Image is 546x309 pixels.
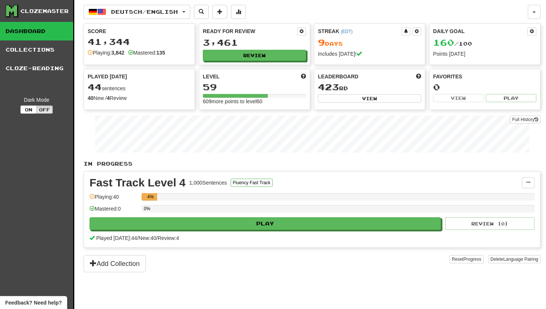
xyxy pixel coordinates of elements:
span: / [137,235,139,241]
button: Review [203,50,306,61]
div: 3,461 [203,38,306,47]
div: 0 [433,82,536,92]
div: 1,000 Sentences [189,179,227,186]
a: Full History [510,116,540,124]
button: Add Collection [84,255,146,272]
span: 423 [318,82,339,92]
div: Mastered: 0 [90,205,138,217]
div: 4% [144,193,157,201]
span: Open feedback widget [5,299,62,306]
button: ResetProgress [449,255,483,263]
button: Fluency Fast Track [231,179,273,187]
span: Played [DATE] [88,73,127,80]
div: Includes [DATE]! [318,50,421,58]
strong: 40 [88,95,94,101]
strong: 4 [107,95,110,101]
div: Mastered: [128,49,165,56]
div: Playing: 40 [90,193,138,205]
button: DeleteLanguage Pairing [488,255,540,263]
p: In Progress [84,160,540,167]
div: Points [DATE] [433,50,536,58]
button: Search sentences [194,5,209,19]
span: Level [203,73,220,80]
span: 160 [433,37,454,48]
div: Daily Goal [433,27,527,36]
button: Add sentence to collection [212,5,227,19]
div: Playing: [88,49,124,56]
strong: 135 [156,50,165,56]
div: 41,344 [88,37,191,46]
div: 609 more points to level 60 [203,98,306,105]
button: Review (0) [445,217,534,230]
div: rd [318,82,421,92]
span: Language Pairing [503,257,538,262]
span: Deutsch / English [111,9,178,15]
div: Clozemaster [20,7,69,15]
span: Review: 4 [157,235,179,241]
button: Deutsch/English [84,5,190,19]
div: New / Review [88,94,191,102]
div: sentences [88,82,191,92]
button: More stats [231,5,246,19]
button: On [20,105,37,114]
span: New: 40 [139,235,156,241]
div: Score [88,27,191,35]
div: Dark Mode [6,96,68,104]
span: 9 [318,37,325,48]
a: (EDT) [341,29,352,34]
button: View [433,94,484,102]
div: Day s [318,38,421,48]
span: This week in points, UTC [416,73,421,80]
button: Play [486,94,537,102]
div: Fast Track Level 4 [90,177,186,188]
strong: 3,842 [111,50,124,56]
span: / [156,235,158,241]
span: Leaderboard [318,73,358,80]
span: Played [DATE]: 44 [96,235,137,241]
button: Off [36,105,53,114]
div: 59 [203,82,306,92]
div: Favorites [433,73,536,80]
span: / 100 [433,40,472,47]
button: View [318,94,421,103]
span: 44 [88,82,102,92]
div: Streak [318,27,402,35]
span: Progress [464,257,481,262]
button: Play [90,217,441,230]
div: Ready for Review [203,27,297,35]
